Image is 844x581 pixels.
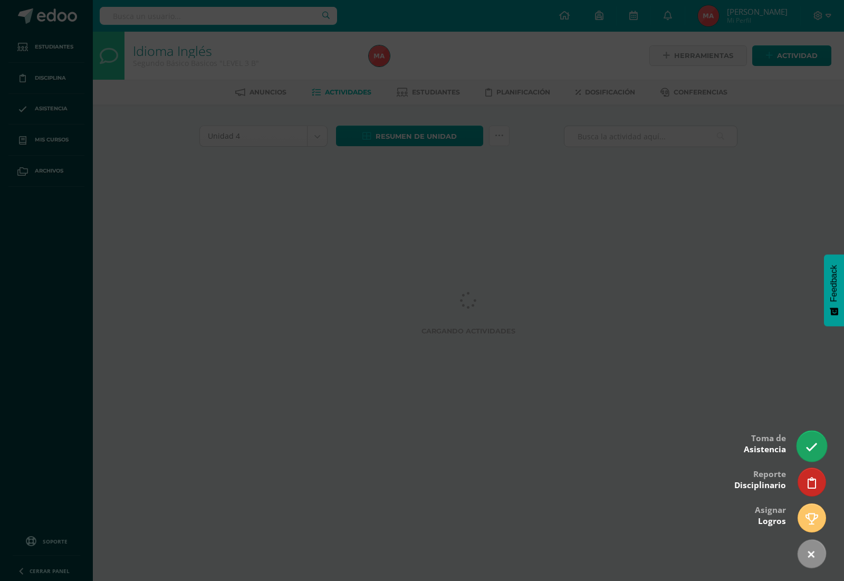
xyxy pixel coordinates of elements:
[744,426,786,460] div: Toma de
[744,444,786,455] span: Asistencia
[755,498,786,532] div: Asignar
[734,462,786,496] div: Reporte
[824,254,844,326] button: Feedback - Mostrar encuesta
[734,480,786,491] span: Disciplinario
[829,265,839,302] span: Feedback
[758,516,786,527] span: Logros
